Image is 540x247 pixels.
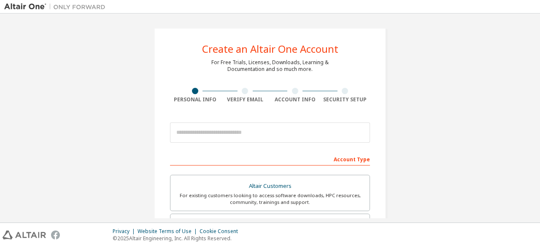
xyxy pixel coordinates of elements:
[113,235,243,242] p: © 2025 Altair Engineering, Inc. All Rights Reserved.
[138,228,200,235] div: Website Terms of Use
[320,96,370,103] div: Security Setup
[175,192,364,206] div: For existing customers looking to access software downloads, HPC resources, community, trainings ...
[51,231,60,239] img: facebook.svg
[4,3,110,11] img: Altair One
[220,96,270,103] div: Verify Email
[270,96,320,103] div: Account Info
[200,228,243,235] div: Cookie Consent
[113,228,138,235] div: Privacy
[3,231,46,239] img: altair_logo.svg
[211,59,329,73] div: For Free Trials, Licenses, Downloads, Learning & Documentation and so much more.
[170,152,370,166] div: Account Type
[170,96,220,103] div: Personal Info
[175,180,364,192] div: Altair Customers
[202,44,338,54] div: Create an Altair One Account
